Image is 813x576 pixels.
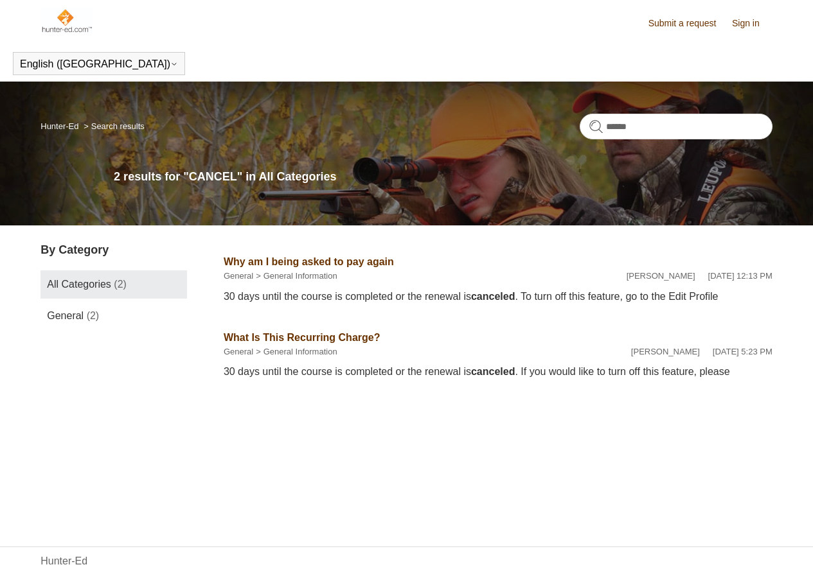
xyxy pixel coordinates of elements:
a: Submit a request [648,17,729,30]
li: Hunter-Ed [40,121,81,131]
a: Hunter-Ed [40,121,78,131]
input: Search [580,114,773,139]
time: 04/08/2025, 12:13 [708,271,773,281]
a: Why am I being asked to pay again [224,256,394,267]
h1: 2 results for "CANCEL" in All Categories [114,168,773,186]
a: General [224,347,253,356]
li: General Information [253,345,337,358]
li: [PERSON_NAME] [627,270,695,283]
em: canceled [471,366,515,377]
em: canceled [471,291,515,302]
a: All Categories (2) [40,270,187,299]
span: All Categories [47,279,111,290]
li: General Information [253,270,337,283]
img: Hunter-Ed Help Center home page [40,8,93,33]
span: (2) [114,279,127,290]
a: General Information [264,271,337,281]
a: General [224,271,253,281]
div: 30 days until the course is completed or the renewal is . If you would like to turn off this feat... [224,364,773,380]
a: What Is This Recurring Charge? [224,332,380,343]
a: Sign in [732,17,773,30]
button: English ([GEOGRAPHIC_DATA]) [20,58,178,70]
div: 30 days until the course is completed or the renewal is . To turn off this feature, go to the Edi... [224,289,773,304]
li: Search results [81,121,145,131]
span: General [47,310,84,321]
time: 02/12/2024, 17:23 [713,347,773,356]
li: [PERSON_NAME] [631,345,700,358]
li: General [224,345,253,358]
a: Hunter-Ed [40,554,87,569]
a: General (2) [40,302,187,330]
span: (2) [87,310,100,321]
h3: By Category [40,241,187,259]
a: General Information [264,347,337,356]
li: General [224,270,253,283]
